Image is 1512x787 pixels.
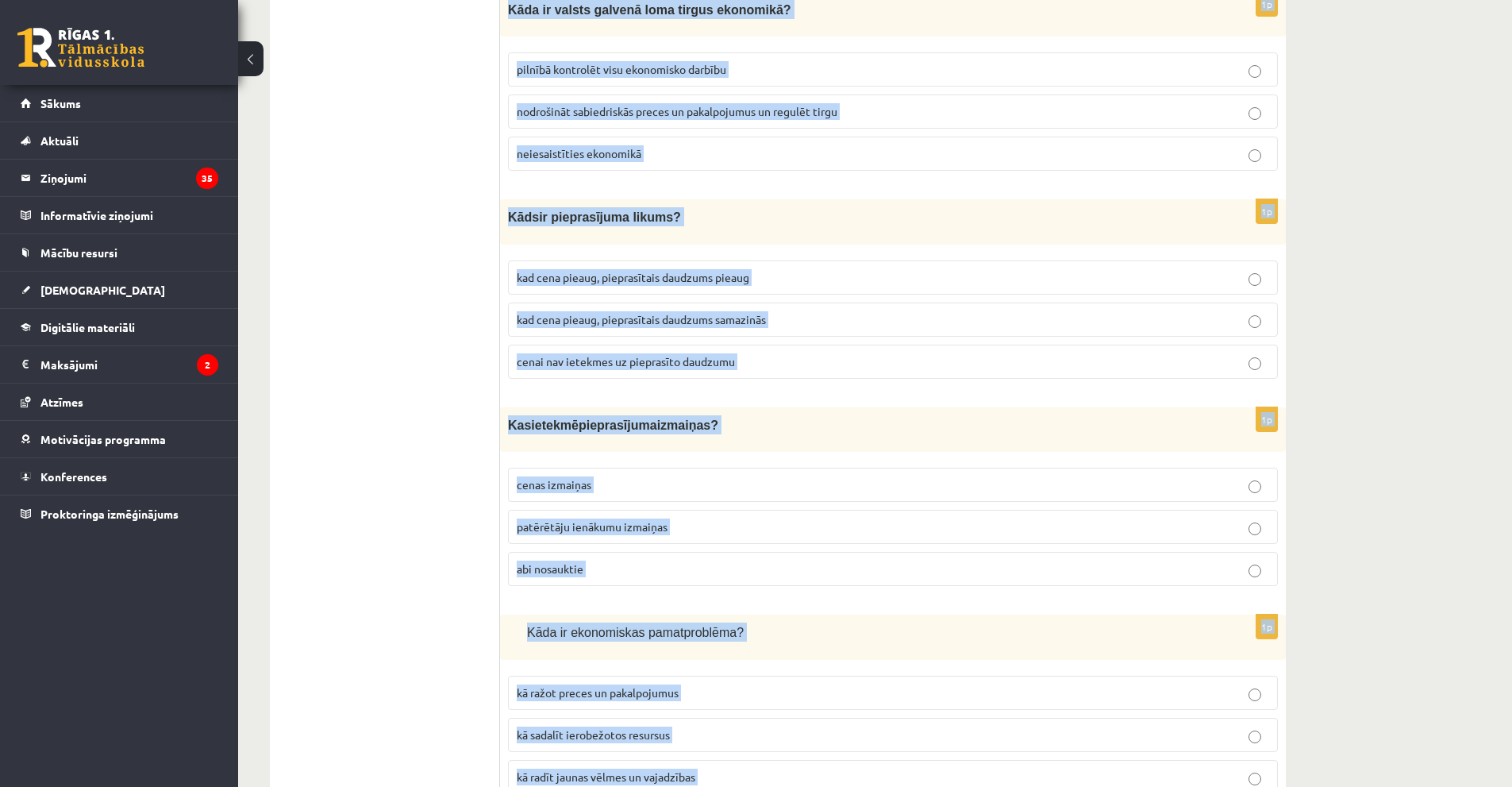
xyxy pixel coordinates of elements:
span: Mācību resursi [40,245,117,260]
a: Aktuāli [21,122,218,159]
span: Konferences [40,469,107,484]
span: ietekmē [531,419,579,432]
span: abi nosauktie [517,561,583,576]
span: nodrošināt sabiedriskās preces un pakalpojumus un regulēt tirgu [517,104,837,118]
input: kad cena pieaug, pieprasītais daudzums samazinās [1248,315,1261,328]
legend: Ziņojumi [40,160,218,196]
a: Proktoringa izmēģinājums [21,496,218,532]
span: āds [517,210,540,224]
span: Kāda ir ekonomisk [527,626,632,639]
span: izmaiņas [657,419,711,432]
span: ? [737,626,744,639]
span: pilnībā kontrolēt visu ekonomisko darbību [517,62,726,76]
a: Ziņojumi35 [21,160,218,196]
span: Digitālie materiāli [40,320,135,334]
span: Atzīmes [40,395,83,409]
span: Aktuāli [40,133,79,148]
legend: Maksājumi [40,346,218,383]
span: cenas izmaiņas [517,477,591,492]
i: 35 [196,168,218,189]
a: [DEMOGRAPHIC_DATA] [21,272,218,308]
a: Atzīmes [21,384,218,420]
span: kad cena pieaug, pieprasītais daudzums pieaug [517,270,749,284]
span: Kas [508,419,531,432]
span: ir pieprasījuma likums? [539,210,681,224]
a: Konferences [21,458,218,495]
span: Kāda ir valsts galvenā loma tirgus ekonomikā? [508,3,791,17]
p: 1p [1256,407,1278,432]
span: Proktoringa izmēģinājums [40,507,179,521]
span: [DEMOGRAPHIC_DATA] [40,283,165,297]
a: Informatīvie ziņojumi [21,197,218,233]
span: pieprasījuma [579,419,657,432]
a: Digitālie materiāli [21,309,218,345]
input: kā radīt jaunas vēlmes un vajadzības [1248,773,1261,785]
a: Motivācijas programma [21,421,218,457]
legend: Informatīvie ziņojumi [40,197,218,233]
input: abi nosauktie [1248,565,1261,577]
span: kā radīt jaunas vēlmes un vajadzības [517,770,695,784]
input: neiesaistīties ekonomikā [1248,149,1261,162]
input: cenas izmaiņas [1248,480,1261,493]
span: kā sadalīt ierobežotos resursus [517,727,670,742]
span: ? [710,419,718,432]
input: nodrošināt sabiedriskās preces un pakalpojumus un regulēt tirgu [1248,107,1261,120]
input: kā sadalīt ierobežotos resursus [1248,731,1261,743]
span: as pamatproblēma [632,626,737,639]
span: kad cena pieaug, pieprasītais daudzums samazinās [517,312,766,326]
input: patērētāju ienākumu izmaiņas [1248,523,1261,535]
span: patērētāju ienākumu izmaiņas [517,519,668,534]
span: kā ražot preces un pakalpojumus [517,685,679,700]
input: kad cena pieaug, pieprasītais daudzums pieaug [1248,273,1261,286]
span: Sākums [40,96,81,110]
p: 1p [1256,614,1278,639]
a: Maksājumi2 [21,346,218,383]
input: cenai nav ietekmes uz pieprasīto daudzumu [1248,357,1261,370]
input: kā ražot preces un pakalpojumus [1248,689,1261,701]
input: pilnībā kontrolēt visu ekonomisko darbību [1248,65,1261,78]
a: Sākums [21,85,218,122]
span: cenai nav ietekmes uz pieprasīto daudzumu [517,354,735,368]
span: Motivācijas programma [40,432,166,446]
span: K [508,210,517,224]
p: 1p [1256,199,1278,224]
a: Rīgas 1. Tālmācības vidusskola [17,28,144,68]
span: neiesaistīties ekonomikā [517,146,641,160]
a: Mācību resursi [21,234,218,271]
i: 2 [197,354,218,376]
